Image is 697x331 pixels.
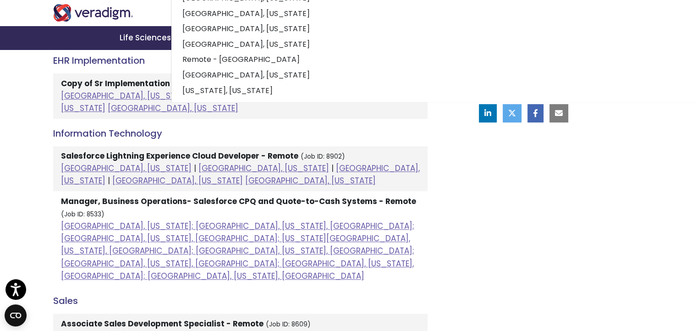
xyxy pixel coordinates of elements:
a: [GEOGRAPHIC_DATA], [US_STATE] [198,163,329,174]
small: (Job ID: 8533) [61,210,104,219]
strong: Manager, Business Operations- Salesforce CPQ and Quote-to-Cash Systems - Remote [61,196,416,207]
a: [GEOGRAPHIC_DATA], [US_STATE]; [GEOGRAPHIC_DATA], [US_STATE], [GEOGRAPHIC_DATA]; [GEOGRAPHIC_DATA... [61,221,414,281]
h4: Sales [53,295,428,306]
button: Open CMP widget [5,304,27,326]
span: | [194,163,196,174]
strong: Associate Sales Development Specialist - Remote [61,318,263,329]
a: [GEOGRAPHIC_DATA], [US_STATE] [61,90,420,114]
a: [GEOGRAPHIC_DATA], [US_STATE] [61,90,192,101]
span: | [108,175,110,186]
h4: EHR Implementation [53,55,428,66]
h4: Information Technology [53,128,428,139]
small: (Job ID: 8902) [301,152,345,161]
a: Life Sciences [109,26,185,50]
a: [GEOGRAPHIC_DATA], [US_STATE] [61,163,192,174]
strong: Salesforce Lightning Experience Cloud Developer - Remote [61,150,298,161]
a: [GEOGRAPHIC_DATA], [US_STATE] [112,175,243,186]
a: [GEOGRAPHIC_DATA], [US_STATE] [108,103,238,114]
small: (Job ID: 8609) [266,320,311,329]
a: [GEOGRAPHIC_DATA], [US_STATE] [245,175,376,186]
span: | [331,163,334,174]
img: Veradigm logo [53,4,133,22]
